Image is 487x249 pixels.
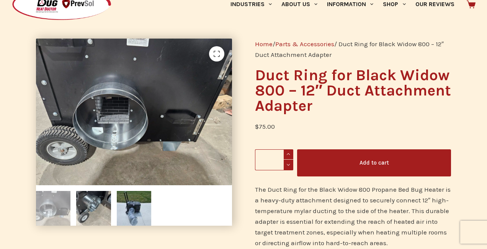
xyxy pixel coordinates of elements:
[117,191,151,225] img: Mylar ducting attached to the Black Widow 800 Propane Heater using the duct ring
[255,184,451,248] p: The Duct Ring for the Black Widow 800 Propane Bed Bug Heater is a heavy-duty attachment designed ...
[209,46,224,61] a: View full-screen image gallery
[255,123,275,130] bdi: 75.00
[255,149,293,170] input: Product quantity
[76,191,111,225] img: Side of the duct ring attached to the Black Widow 800 Heater
[297,149,451,176] button: Add to cart
[255,39,451,60] nav: Breadcrumb
[36,191,70,225] img: Duct ring attached to the Black Widow 800 Heater
[275,40,334,48] a: Parts & Accessories
[255,40,273,48] a: Home
[255,123,259,130] span: $
[255,68,451,113] h1: Duct Ring for Black Widow 800 – 12″ Duct Attachment Adapter
[6,3,29,26] button: Open LiveChat chat widget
